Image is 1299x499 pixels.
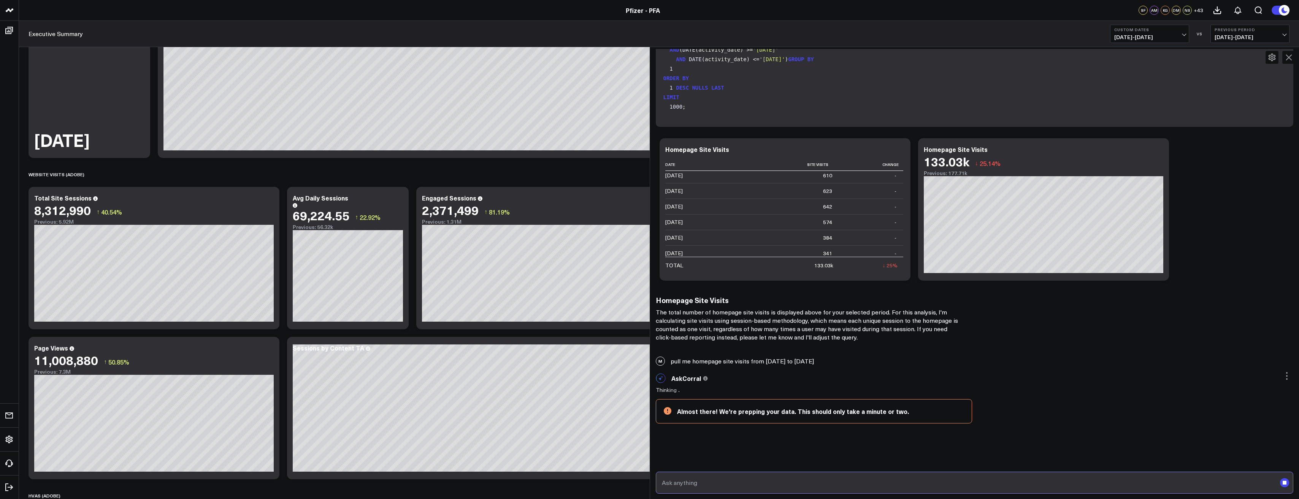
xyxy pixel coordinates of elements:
[823,218,832,226] div: 574
[1194,6,1203,15] button: +43
[29,30,83,38] a: Executive Summary
[104,357,107,367] span: ↑
[34,203,91,217] div: 8,312,990
[1139,6,1148,15] div: SF
[293,208,349,222] div: 69,224.55
[741,158,839,171] th: Site Visits
[422,194,476,202] div: Engaged Sessions
[1114,27,1185,32] b: Custom Dates
[108,358,129,366] span: 50.85%
[1114,34,1185,40] span: [DATE] - [DATE]
[895,249,896,257] div: -
[489,208,510,216] span: 81.19%
[676,56,685,62] span: AND
[823,249,832,257] div: 341
[788,56,804,62] span: GROUP
[924,145,988,153] div: Homepage Site Visits
[759,56,785,62] span: '[DATE]'
[293,194,348,202] div: Avg Daily Sessions
[975,158,978,168] span: ↓
[101,208,122,216] span: 40.54%
[1215,34,1285,40] span: [DATE] - [DATE]
[34,131,90,148] div: [DATE]
[665,172,683,179] div: [DATE]
[895,187,896,195] div: -
[669,47,679,53] span: AND
[663,17,1289,112] code: (activity_date) , COUNT( (session_id)) site_visits pfa.adobe_proc_pfa_consumer_t page_url = ( (ac...
[1183,6,1192,15] div: NS
[663,75,679,81] span: ORDER
[665,145,729,153] div: Homepage Site Visits
[1193,32,1207,36] div: VS
[656,357,665,366] span: M
[660,476,1277,490] input: Ask anything
[669,66,672,72] span: 1
[97,207,100,217] span: ↑
[1110,25,1189,43] button: Custom Dates[DATE]-[DATE]
[823,187,832,195] div: 623
[665,262,683,269] div: TOTAL
[980,159,1001,167] span: 25.14%
[895,218,896,226] div: -
[422,219,661,225] div: Previous: 1.31M
[665,218,683,226] div: [DATE]
[665,187,683,195] div: [DATE]
[753,47,779,53] span: '[DATE]'
[682,75,689,81] span: BY
[1210,25,1289,43] button: Previous Period[DATE]-[DATE]
[692,85,724,91] span: NULLS LAST
[676,85,689,91] span: DESC
[29,166,84,183] div: WEBSITE VISITS (ADOBE)
[355,212,358,222] span: ↑
[34,369,274,375] div: Previous: 7.3M
[1150,6,1159,15] div: AM
[1194,8,1203,13] span: + 43
[360,213,381,221] span: 22.92%
[669,104,682,110] span: 1000
[34,194,92,202] div: Total Site Sessions
[665,158,741,171] th: Date
[895,172,896,179] div: -
[669,85,672,91] span: 1
[484,207,487,217] span: ↑
[663,94,679,100] span: LIMIT
[924,170,1163,176] div: Previous: 177.71k
[656,387,685,393] div: Thinking
[671,374,701,382] span: AskCorral
[689,56,702,62] span: DATE
[839,158,903,171] th: Change
[1161,6,1170,15] div: KG
[823,234,832,242] div: 384
[895,203,896,210] div: -
[656,308,960,341] p: The total number of homepage site visits is displayed above for your selected period. For this an...
[293,344,364,352] div: Sessions by Content TA
[34,353,98,367] div: 11,008,880
[665,234,683,242] div: [DATE]
[814,262,833,269] div: 133.03k
[626,6,660,14] a: Pfizer - PFA
[883,262,898,269] div: ↓ 25%
[1215,27,1285,32] b: Previous Period
[895,234,896,242] div: -
[34,344,68,352] div: Page Views
[924,155,969,168] div: 133.03k
[665,203,683,210] div: [DATE]
[823,203,832,210] div: 642
[665,249,683,257] div: [DATE]
[823,172,832,179] div: 610
[677,407,964,415] div: Almost there! We're prepping your data. This should only take a minute or two.
[422,203,479,217] div: 2,371,499
[807,56,814,62] span: BY
[682,47,695,53] span: DATE
[656,296,960,304] h3: Homepage Site Visits
[293,224,403,230] div: Previous: 56.32k
[1172,6,1181,15] div: DM
[34,219,274,225] div: Previous: 5.92M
